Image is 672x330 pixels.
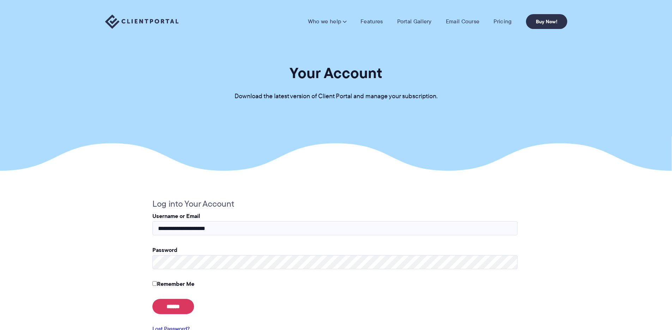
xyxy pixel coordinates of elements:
[235,91,438,102] p: Download the latest version of Client Portal and manage your subscription.
[152,281,157,286] input: Remember Me
[526,14,567,29] a: Buy Now!
[290,64,382,82] h1: Your Account
[446,18,480,25] a: Email Course
[152,212,200,220] label: Username or Email
[361,18,383,25] a: Features
[152,246,177,254] label: Password
[308,18,346,25] a: Who we help
[494,18,511,25] a: Pricing
[152,196,234,211] legend: Log into Your Account
[397,18,432,25] a: Portal Gallery
[152,279,194,288] label: Remember Me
